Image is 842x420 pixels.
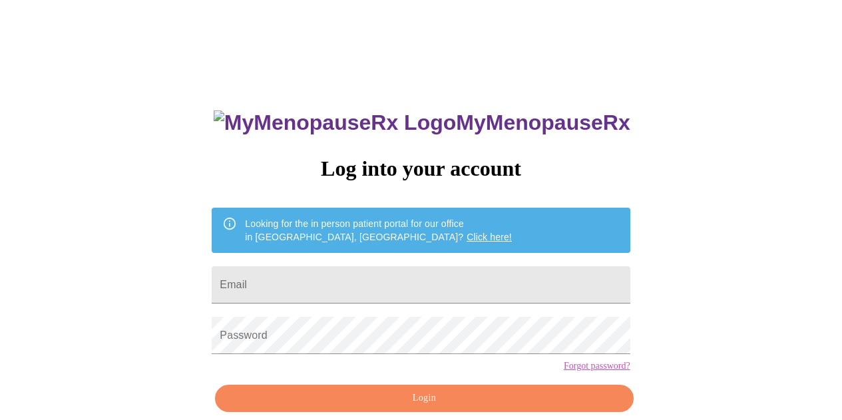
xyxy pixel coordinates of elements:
a: Forgot password? [564,361,630,371]
button: Login [215,385,633,412]
h3: MyMenopauseRx [214,110,630,135]
a: Click here! [467,232,512,242]
img: MyMenopauseRx Logo [214,110,456,135]
h3: Log into your account [212,156,630,181]
span: Login [230,390,618,407]
div: Looking for the in person patient portal for our office in [GEOGRAPHIC_DATA], [GEOGRAPHIC_DATA]? [245,212,512,249]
